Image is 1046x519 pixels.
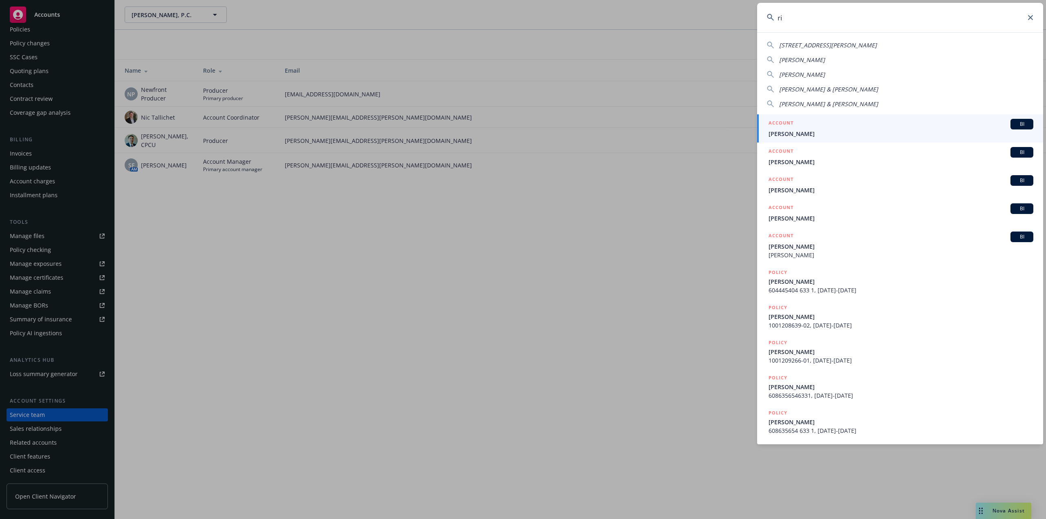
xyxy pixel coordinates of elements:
[769,391,1033,400] span: 6086356546331, [DATE]-[DATE]
[769,303,787,312] h5: POLICY
[769,356,1033,365] span: 1001209266-01, [DATE]-[DATE]
[769,175,793,185] h5: ACCOUNT
[769,242,1033,251] span: [PERSON_NAME]
[769,426,1033,435] span: 608635654 633 1, [DATE]-[DATE]
[779,41,877,49] span: [STREET_ADDRESS][PERSON_NAME]
[769,214,1033,223] span: [PERSON_NAME]
[1014,177,1030,184] span: BI
[757,227,1043,264] a: ACCOUNTBI[PERSON_NAME][PERSON_NAME]
[757,299,1043,334] a: POLICY[PERSON_NAME]1001208639-02, [DATE]-[DATE]
[769,383,1033,391] span: [PERSON_NAME]
[769,251,1033,259] span: [PERSON_NAME]
[1014,149,1030,156] span: BI
[769,409,787,417] h5: POLICY
[757,404,1043,439] a: POLICY[PERSON_NAME]608635654 633 1, [DATE]-[DATE]
[769,418,1033,426] span: [PERSON_NAME]
[757,199,1043,227] a: ACCOUNTBI[PERSON_NAME]
[757,143,1043,171] a: ACCOUNTBI[PERSON_NAME]
[769,277,1033,286] span: [PERSON_NAME]
[1014,205,1030,212] span: BI
[769,232,793,241] h5: ACCOUNT
[769,286,1033,294] span: 604445404 633 1, [DATE]-[DATE]
[1014,120,1030,128] span: BI
[769,203,793,213] h5: ACCOUNT
[757,171,1043,199] a: ACCOUNTBI[PERSON_NAME]
[757,264,1043,299] a: POLICY[PERSON_NAME]604445404 633 1, [DATE]-[DATE]
[779,71,825,78] span: [PERSON_NAME]
[769,129,1033,138] span: [PERSON_NAME]
[779,100,878,108] span: [PERSON_NAME] & [PERSON_NAME]
[769,321,1033,330] span: 1001208639-02, [DATE]-[DATE]
[1014,233,1030,241] span: BI
[769,186,1033,194] span: [PERSON_NAME]
[769,347,1033,356] span: [PERSON_NAME]
[769,158,1033,166] span: [PERSON_NAME]
[779,56,825,64] span: [PERSON_NAME]
[757,114,1043,143] a: ACCOUNTBI[PERSON_NAME]
[757,369,1043,404] a: POLICY[PERSON_NAME]6086356546331, [DATE]-[DATE]
[769,374,787,382] h5: POLICY
[769,339,787,347] h5: POLICY
[757,334,1043,369] a: POLICY[PERSON_NAME]1001209266-01, [DATE]-[DATE]
[779,85,878,93] span: [PERSON_NAME] & [PERSON_NAME]
[757,3,1043,32] input: Search...
[769,268,787,276] h5: POLICY
[769,312,1033,321] span: [PERSON_NAME]
[769,147,793,157] h5: ACCOUNT
[769,119,793,129] h5: ACCOUNT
